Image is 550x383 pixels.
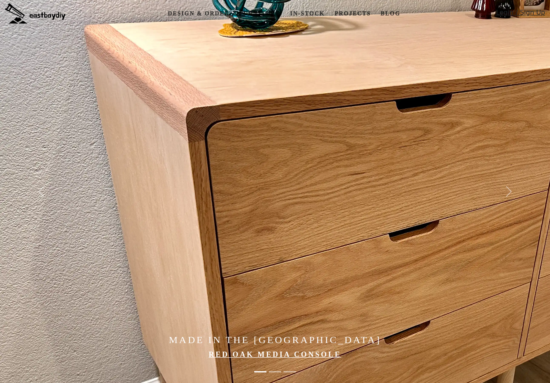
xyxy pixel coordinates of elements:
a: Blog [377,6,403,21]
a: Design & Order [165,6,233,21]
a: Furniture [236,6,284,21]
a: Red Oak Media Console [209,350,341,359]
button: Minimal Lines, Warm Walnut Grain, and Handwoven Cane Doors [269,367,281,376]
img: eastbaydiy [5,3,66,24]
h4: Made in the [GEOGRAPHIC_DATA] [83,334,468,346]
button: Made in the Bay Area [254,367,266,376]
button: Made in the Bay Area [284,367,296,376]
a: Login / Sign Up [496,8,545,21]
a: Projects [331,6,374,21]
a: In-stock [287,6,328,21]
